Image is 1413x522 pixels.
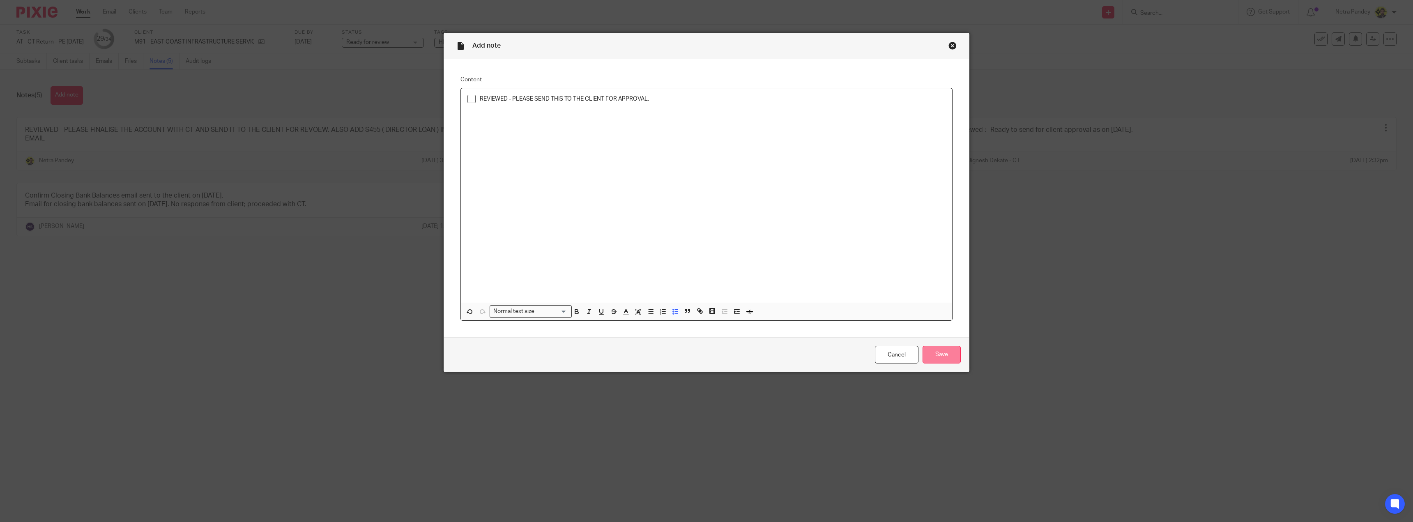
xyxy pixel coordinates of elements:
p: REVIEWED - PLEASE SEND THIS TO THE CLIENT FOR APPROVAL. [480,95,946,103]
span: Add note [472,42,501,49]
label: Content [460,76,953,84]
span: Normal text size [492,307,536,316]
a: Cancel [875,346,918,363]
input: Search for option [537,307,567,316]
div: Search for option [490,305,572,318]
input: Save [923,346,961,363]
div: Close this dialog window [948,41,957,50]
